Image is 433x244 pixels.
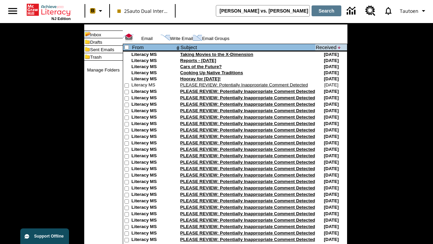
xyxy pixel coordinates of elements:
nobr: [DATE] [324,179,339,184]
td: Literacy MS [132,115,176,121]
input: search field [216,5,310,16]
nobr: [DATE] [324,224,339,229]
a: PLEASE REVIEW: Potentially Inappropriate Comment Detected [180,179,315,184]
td: Literacy MS [132,153,176,160]
nobr: [DATE] [324,192,339,197]
td: Literacy MS [132,218,176,224]
a: PLEASE REVIEW: Potentially Inappropriate Comment Detected [180,185,315,190]
td: Literacy MS [132,147,176,153]
a: Cars of the Future? [180,64,222,69]
a: PLEASE REVIEW: Potentially Inappropriate Comment Detected [180,172,315,178]
td: Literacy MS [132,134,176,140]
a: PLEASE REVIEW: Potentially Inappropriate Comment Detected [180,230,315,236]
img: folder_icon.gif [84,53,90,60]
nobr: [DATE] [324,211,339,216]
td: Literacy MS [132,172,176,179]
a: PLEASE REVIEW: Potentially Inappropriate Comment Detected [180,121,315,126]
a: Cooking Up Native Traditions [180,70,243,75]
nobr: [DATE] [324,237,339,242]
td: Literacy MS [132,127,176,134]
a: PLEASE REVIEW: Potentially Inappropriate Comment Detected [180,82,308,87]
span: B [91,6,94,15]
a: PLEASE REVIEW: Potentially Inappropriate Comment Detected [180,153,315,158]
a: Data Center [343,2,361,20]
a: Received [316,45,336,50]
td: Literacy MS [132,224,176,230]
span: NJ Edition [51,17,71,21]
nobr: [DATE] [324,166,339,171]
nobr: [DATE] [324,76,339,81]
a: From [132,45,144,50]
a: PLEASE REVIEW: Potentially Inappropriate Comment Detected [180,147,315,152]
a: PLEASE REVIEW: Potentially Inappropriate Comment Detected [180,160,315,165]
td: Literacy MS [132,179,176,185]
nobr: [DATE] [324,82,338,87]
nobr: [DATE] [324,95,339,100]
td: Literacy MS [132,192,176,198]
button: Boost Class color is peach. Change class color [87,5,107,17]
a: PLEASE REVIEW: Potentially Inappropriate Comment Detected [180,140,315,145]
nobr: [DATE] [324,185,339,190]
td: Literacy MS [132,166,176,172]
nobr: [DATE] [324,70,339,75]
nobr: [DATE] [324,153,339,158]
button: Open side menu [3,1,23,21]
a: Manage Folders [87,67,119,73]
a: Trash [90,55,102,60]
a: PLEASE REVIEW: Potentially Inappropriate Comment Detected [180,192,315,197]
td: Literacy MS [132,211,176,218]
td: Literacy MS [132,198,176,205]
td: Literacy MS [132,140,176,147]
nobr: [DATE] [324,64,339,69]
nobr: [DATE] [324,121,339,126]
img: arrow_down.gif [338,46,341,49]
td: Literacy MS [132,76,176,82]
img: attach file [176,44,180,50]
td: Literacy MS [132,108,176,115]
a: PLEASE REVIEW: Potentially Inappropriate Comment Detected [180,89,315,94]
nobr: [DATE] [324,160,339,165]
img: folder_icon_pick.gif [84,31,90,38]
a: PLEASE REVIEW: Potentially Inappropriate Comment Detected [180,237,315,242]
a: PLEASE REVIEW: Potentially Inappropriate Comment Detected [180,205,315,210]
img: folder_icon.gif [84,46,90,53]
td: Literacy MS [132,58,176,64]
button: Support Offline [20,228,69,244]
a: Hooray for [DATE]! [180,76,221,81]
a: PLEASE REVIEW: Potentially Inappropriate Comment Detected [180,211,315,216]
a: PLEASE REVIEW: Potentially Inappropriate Comment Detected [180,95,315,100]
td: Literacy MS [132,82,176,89]
td: Literacy MS [132,102,176,108]
td: Literacy MS [132,160,176,166]
div: Home [27,2,71,21]
a: Drafts [90,40,102,45]
td: Literacy MS [132,185,176,192]
td: Literacy MS [132,237,176,243]
nobr: [DATE] [324,58,339,63]
td: Literacy MS [132,89,176,95]
button: Search [312,5,341,16]
button: Profile/Settings [397,5,430,17]
a: Resource Center, Will open in new tab [361,2,380,20]
nobr: [DATE] [324,172,339,178]
nobr: [DATE] [324,198,339,203]
a: PLEASE REVIEW: Potentially Inappropriate Comment Detected [180,198,315,203]
td: Literacy MS [132,64,176,70]
a: Inbox [90,32,101,37]
a: Email [141,36,153,41]
a: PLEASE REVIEW: Potentially Inappropriate Comment Detected [180,127,315,133]
a: PLEASE REVIEW: Potentially Inappropriate Comment Detected [180,108,315,113]
a: Reports - [DATE] [180,58,216,63]
span: Support Offline [34,234,64,239]
nobr: [DATE] [324,52,339,57]
a: PLEASE REVIEW: Potentially Inappropriate Comment Detected [180,224,315,229]
td: Literacy MS [132,95,176,102]
a: Notifications [380,2,397,20]
a: PLEASE REVIEW: Potentially Inappropriate Comment Detected [180,115,315,120]
a: PLEASE REVIEW: Potentially Inappropriate Comment Detected [180,218,315,223]
nobr: [DATE] [324,230,339,236]
nobr: [DATE] [324,218,339,223]
nobr: [DATE] [324,108,339,113]
td: Literacy MS [132,70,176,76]
td: Literacy MS [132,52,176,58]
